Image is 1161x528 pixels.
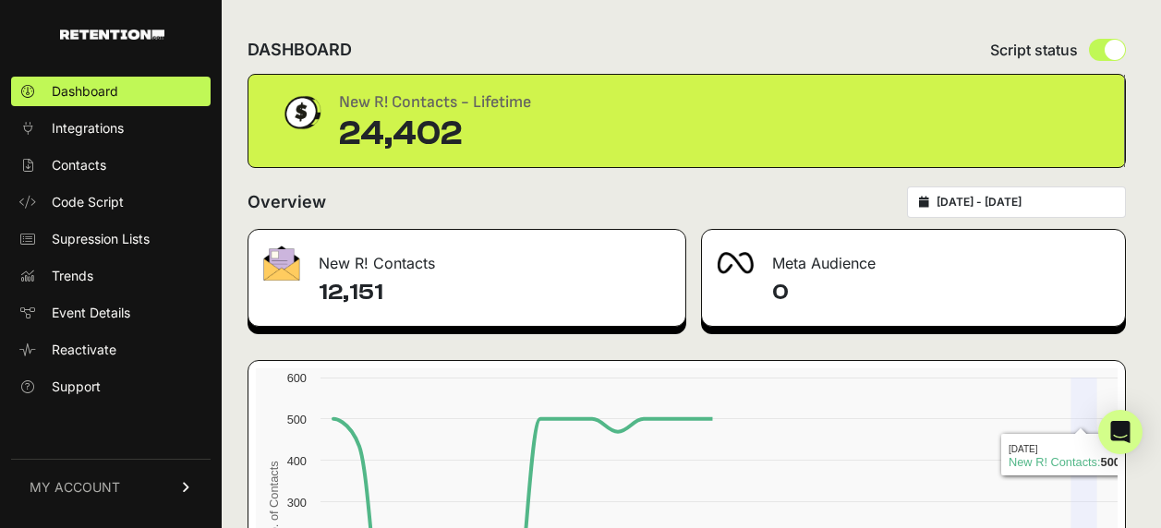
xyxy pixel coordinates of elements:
h4: 0 [772,278,1111,307]
text: 400 [287,454,307,468]
a: Supression Lists [11,224,211,254]
h2: Overview [248,189,326,215]
div: 24,402 [339,115,531,152]
span: Support [52,378,101,396]
img: Retention.com [60,30,164,40]
a: Contacts [11,150,211,180]
a: Dashboard [11,77,211,106]
div: Open Intercom Messenger [1098,410,1143,454]
img: dollar-coin-05c43ed7efb7bc0c12610022525b4bbbb207c7efeef5aecc26f025e68dcafac9.png [278,90,324,136]
h2: DASHBOARD [248,37,352,63]
text: 500 [287,413,307,426]
div: New R! Contacts - Lifetime [339,90,531,115]
text: 300 [287,496,307,510]
span: Trends [52,267,93,285]
span: Integrations [52,119,124,138]
span: Dashboard [52,82,118,101]
span: Script status [990,39,1078,61]
span: Code Script [52,193,124,211]
div: Meta Audience [702,230,1126,285]
span: MY ACCOUNT [30,478,120,497]
img: fa-envelope-19ae18322b30453b285274b1b8af3d052b27d846a4fbe8435d1a52b978f639a2.png [263,246,300,281]
span: Contacts [52,156,106,174]
a: Support [11,372,211,402]
img: fa-meta-2f981b61bb99beabf952f7030308934f19ce035c18b003e963880cc3fabeebb7.png [717,252,754,274]
span: Supression Lists [52,230,150,248]
h4: 12,151 [319,278,671,307]
a: Trends [11,261,211,291]
span: Reactivate [52,341,116,359]
a: Integrations [11,114,211,143]
span: Event Details [52,304,130,322]
a: MY ACCOUNT [11,459,211,515]
a: Reactivate [11,335,211,365]
a: Event Details [11,298,211,328]
div: New R! Contacts [248,230,685,285]
text: 600 [287,371,307,385]
a: Code Script [11,187,211,217]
